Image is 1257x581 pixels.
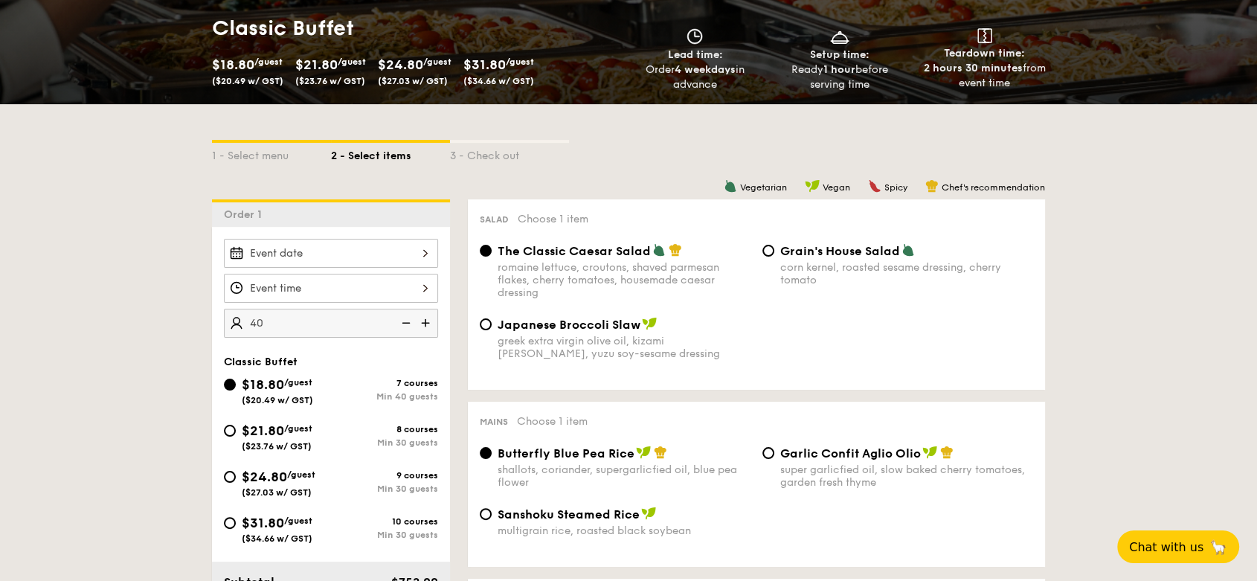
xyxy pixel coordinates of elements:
[393,309,416,337] img: icon-reduce.1d2dbef1.svg
[480,245,492,257] input: The Classic Caesar Saladromaine lettuce, croutons, shaved parmesan flakes, cherry tomatoes, house...
[224,517,236,529] input: $31.80/guest($34.66 w/ GST)10 coursesMin 30 guests
[925,179,939,193] img: icon-chef-hat.a58ddaea.svg
[762,447,774,459] input: Garlic Confit Aglio Oliosuper garlicfied oil, slow baked cherry tomatoes, garden fresh thyme
[331,437,438,448] div: Min 30 guests
[242,515,284,531] span: $31.80
[498,446,634,460] span: Butterfly Blue Pea Rice
[498,335,750,360] div: greek extra virgin olive oil, kizami [PERSON_NAME], yuzu soy-sesame dressing
[212,15,623,42] h1: Classic Buffet
[331,516,438,527] div: 10 courses
[224,274,438,303] input: Event time
[1129,540,1203,554] span: Chat with us
[212,76,283,86] span: ($20.49 w/ GST)
[669,243,682,257] img: icon-chef-hat.a58ddaea.svg
[378,57,423,73] span: $24.80
[224,471,236,483] input: $24.80/guest($27.03 w/ GST)9 coursesMin 30 guests
[498,463,750,489] div: shallots, coriander, supergarlicfied oil, blue pea flower
[242,533,312,544] span: ($34.66 w/ GST)
[284,423,312,434] span: /guest
[780,261,1033,286] div: corn kernel, roasted sesame dressing, cherry tomato
[810,48,869,61] span: Setup time:
[977,28,992,43] img: icon-teardown.65201eee.svg
[416,309,438,337] img: icon-add.58712e84.svg
[517,415,588,428] span: Choose 1 item
[480,447,492,459] input: Butterfly Blue Pea Riceshallots, coriander, supergarlicfied oil, blue pea flower
[628,62,762,92] div: Order in advance
[780,463,1033,489] div: super garlicfied oil, slow baked cherry tomatoes, garden fresh thyme
[498,318,640,332] span: Japanese Broccoli Slaw
[740,182,787,193] span: Vegetarian
[224,208,268,221] span: Order 1
[242,487,312,498] span: ($27.03 w/ GST)
[331,530,438,540] div: Min 30 guests
[780,244,900,258] span: Grain's House Salad
[450,143,569,164] div: 3 - Check out
[667,48,722,61] span: Lead time:
[922,446,937,459] img: icon-vegan.f8ff3823.svg
[498,507,640,521] span: Sanshoku Steamed Rice
[636,446,651,459] img: icon-vegan.f8ff3823.svg
[242,376,284,393] span: $18.80
[423,57,451,67] span: /guest
[642,317,657,330] img: icon-vegan.f8ff3823.svg
[331,424,438,434] div: 8 courses
[684,28,706,45] img: icon-clock.2db775ea.svg
[823,63,855,76] strong: 1 hour
[242,469,287,485] span: $24.80
[212,57,254,73] span: $18.80
[884,182,907,193] span: Spicy
[944,47,1025,60] span: Teardown time:
[823,182,850,193] span: Vegan
[762,245,774,257] input: Grain's House Saladcorn kernel, roasted sesame dressing, cherry tomato
[498,524,750,537] div: multigrain rice, roasted black soybean
[942,182,1045,193] span: Chef's recommendation
[498,261,750,299] div: romaine lettuce, croutons, shaved parmesan flakes, cherry tomatoes, housemade caesar dressing
[652,243,666,257] img: icon-vegetarian.fe4039eb.svg
[868,179,881,193] img: icon-spicy.37a8142b.svg
[498,244,651,258] span: The Classic Caesar Salad
[480,214,509,225] span: Salad
[338,57,366,67] span: /guest
[641,507,656,520] img: icon-vegan.f8ff3823.svg
[378,76,448,86] span: ($27.03 w/ GST)
[295,57,338,73] span: $21.80
[284,516,312,526] span: /guest
[918,61,1051,91] div: from event time
[242,395,313,405] span: ($20.49 w/ GST)
[331,470,438,481] div: 9 courses
[224,379,236,391] input: $18.80/guest($20.49 w/ GST)7 coursesMin 40 guests
[224,425,236,437] input: $21.80/guest($23.76 w/ GST)8 coursesMin 30 guests
[480,417,508,427] span: Mains
[675,63,736,76] strong: 4 weekdays
[924,62,1023,74] strong: 2 hours 30 minutes
[780,446,921,460] span: Garlic Confit Aglio Olio
[212,143,331,164] div: 1 - Select menu
[224,239,438,268] input: Event date
[463,76,534,86] span: ($34.66 w/ GST)
[331,378,438,388] div: 7 courses
[901,243,915,257] img: icon-vegetarian.fe4039eb.svg
[518,213,588,225] span: Choose 1 item
[829,28,851,45] img: icon-dish.430c3a2e.svg
[654,446,667,459] img: icon-chef-hat.a58ddaea.svg
[242,423,284,439] span: $21.80
[724,179,737,193] img: icon-vegetarian.fe4039eb.svg
[774,62,907,92] div: Ready before serving time
[1209,539,1227,556] span: 🦙
[331,143,450,164] div: 2 - Select items
[254,57,283,67] span: /guest
[480,508,492,520] input: Sanshoku Steamed Ricemultigrain rice, roasted black soybean
[506,57,534,67] span: /guest
[331,484,438,494] div: Min 30 guests
[295,76,365,86] span: ($23.76 w/ GST)
[1117,530,1239,563] button: Chat with us🦙
[284,377,312,388] span: /guest
[331,391,438,402] div: Min 40 guests
[242,441,312,452] span: ($23.76 w/ GST)
[463,57,506,73] span: $31.80
[940,446,954,459] img: icon-chef-hat.a58ddaea.svg
[287,469,315,480] span: /guest
[480,318,492,330] input: Japanese Broccoli Slawgreek extra virgin olive oil, kizami [PERSON_NAME], yuzu soy-sesame dressing
[805,179,820,193] img: icon-vegan.f8ff3823.svg
[224,356,298,368] span: Classic Buffet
